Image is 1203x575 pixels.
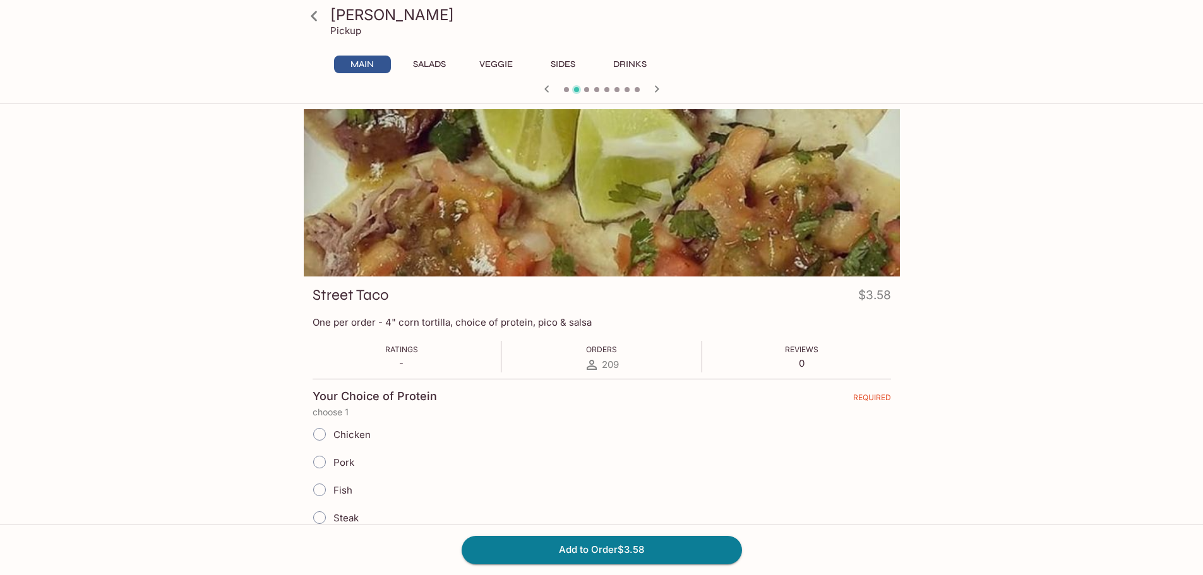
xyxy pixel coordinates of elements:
[313,285,388,305] h3: Street Taco
[586,345,617,354] span: Orders
[462,536,742,564] button: Add to Order$3.58
[385,357,418,369] p: -
[313,407,891,417] p: choose 1
[333,429,371,441] span: Chicken
[535,56,592,73] button: Sides
[334,56,391,73] button: Main
[602,359,619,370] span: 209
[333,484,352,496] span: Fish
[330,25,361,37] p: Pickup
[385,345,418,354] span: Ratings
[401,56,458,73] button: Salads
[468,56,525,73] button: Veggie
[858,285,891,310] h4: $3.58
[853,393,891,407] span: REQUIRED
[785,357,818,369] p: 0
[304,109,900,276] div: Street Taco
[602,56,659,73] button: Drinks
[785,345,818,354] span: Reviews
[333,512,359,524] span: Steak
[330,5,895,25] h3: [PERSON_NAME]
[313,389,437,403] h4: Your Choice of Protein
[333,456,354,468] span: Pork
[313,316,891,328] p: One per order - 4" corn tortilla, choice of protein, pico & salsa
